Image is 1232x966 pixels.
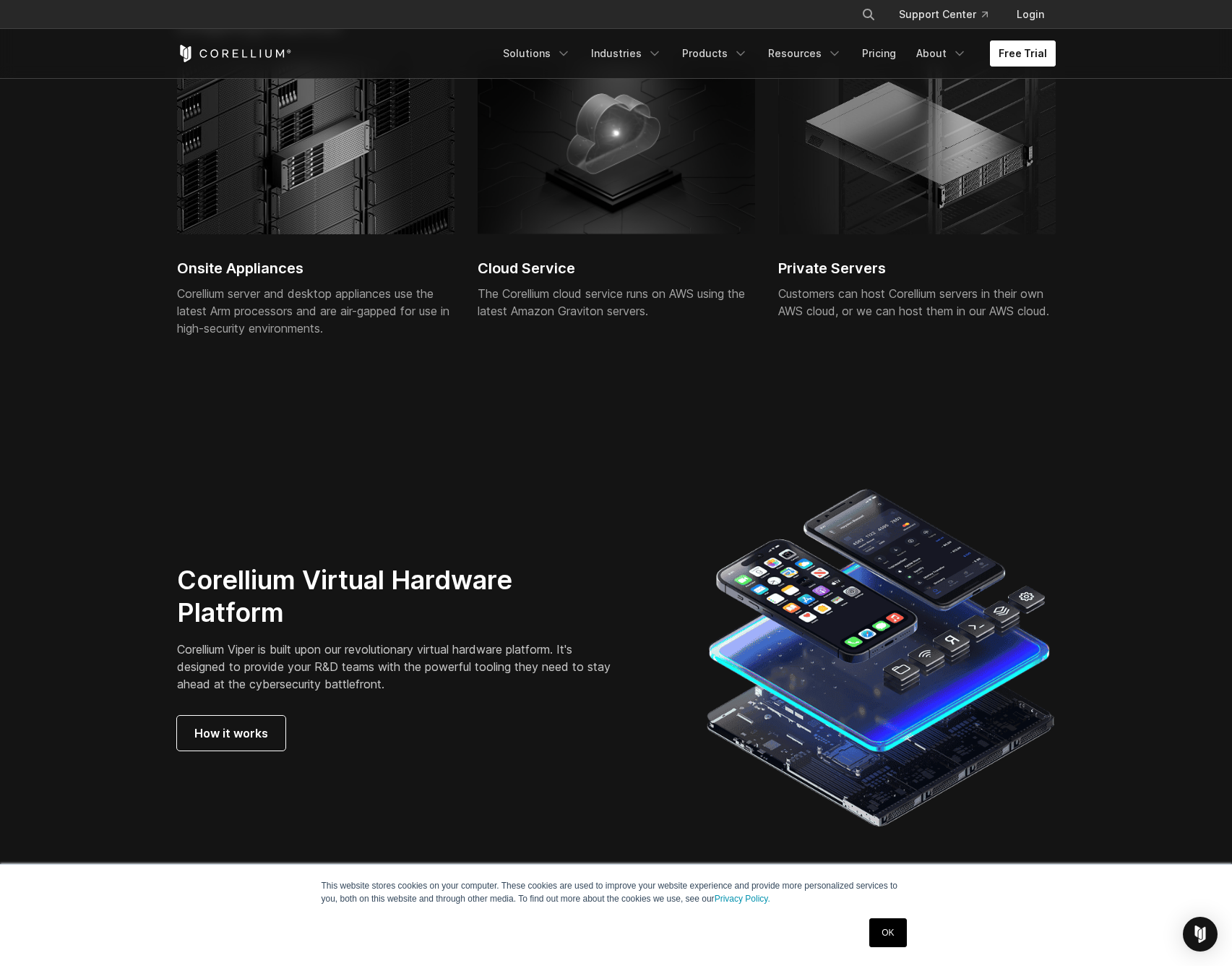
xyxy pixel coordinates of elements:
a: OK [869,918,906,947]
a: Pricing [853,40,905,67]
h2: Onsite Appliances [177,257,455,279]
a: Corellium Home [177,45,292,62]
img: Corellium platform cloud service [478,61,755,234]
a: Resources [759,40,850,67]
div: Customers can host Corellium servers in their own AWS cloud, or we can host them in our AWS cloud. [778,285,1056,320]
a: Free Trial [990,40,1056,67]
a: Industries [582,40,671,67]
h2: Private Servers [778,257,1056,279]
a: Login [1005,1,1056,27]
img: Corellium Viper servers [778,61,1056,234]
div: Navigation Menu [494,40,1056,67]
div: The Corellium cloud service runs on AWS using the latest Amazon Graviton servers. [478,285,755,320]
div: Corellium server and desktop appliances use the latest Arm processors and are air-gapped for use ... [177,285,455,337]
img: Corellium Virtual hardware platform for iOS and Android devices [706,483,1055,832]
div: Navigation Menu [844,1,1056,27]
a: How it works [177,716,285,751]
a: About [908,40,975,67]
span: How it works [194,724,268,742]
h2: Corellium Virtual Hardware Platform [177,564,623,629]
a: Solutions [494,40,580,67]
a: Support Center [887,1,999,27]
a: Products [673,40,757,67]
p: Corellium Viper is built upon our revolutionary virtual hardware platform. It's designed to provi... [177,641,623,693]
img: Onsite Appliances for Corellium server and desktop appliances [177,61,455,234]
h2: Cloud Service [478,257,755,279]
div: Open Intercom Messenger [1183,917,1218,952]
a: Privacy Policy. [715,894,770,904]
button: Search [856,1,882,27]
p: This website stores cookies on your computer. These cookies are used to improve your website expe... [322,879,911,905]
